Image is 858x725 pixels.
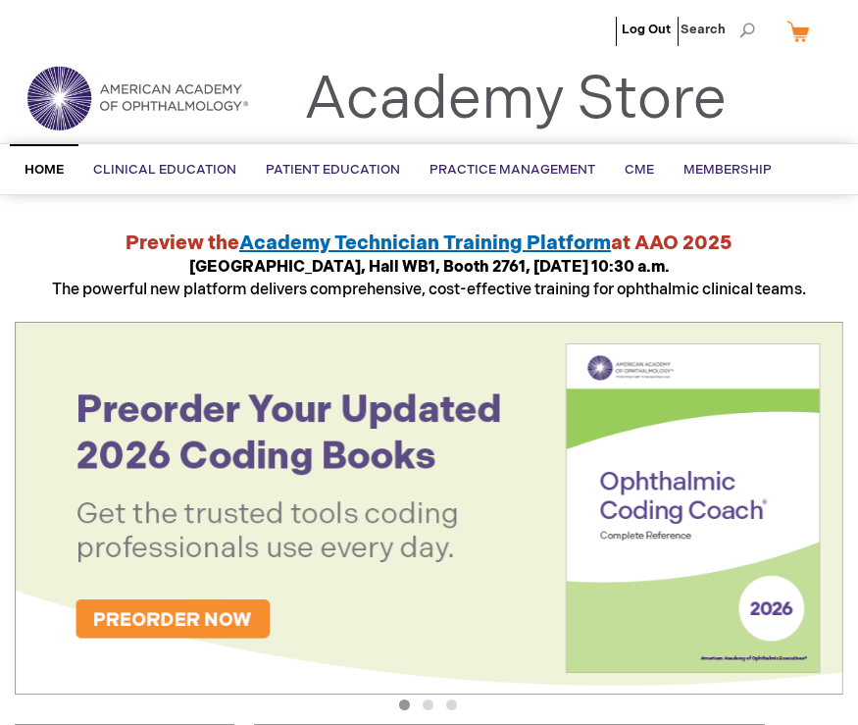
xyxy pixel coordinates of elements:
a: Log Out [622,22,671,37]
a: Academy Technician Training Platform [239,232,611,255]
span: CME [625,162,654,178]
button: 1 of 3 [399,699,410,710]
strong: Preview the at AAO 2025 [126,232,732,255]
span: Home [25,162,64,178]
a: Academy Store [304,65,727,135]
button: 2 of 3 [423,699,433,710]
span: The powerful new platform delivers comprehensive, cost-effective training for ophthalmic clinical... [52,258,806,299]
button: 3 of 3 [446,699,457,710]
strong: [GEOGRAPHIC_DATA], Hall WB1, Booth 2761, [DATE] 10:30 a.m. [189,258,670,277]
span: Search [681,10,755,49]
span: Membership [683,162,772,178]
